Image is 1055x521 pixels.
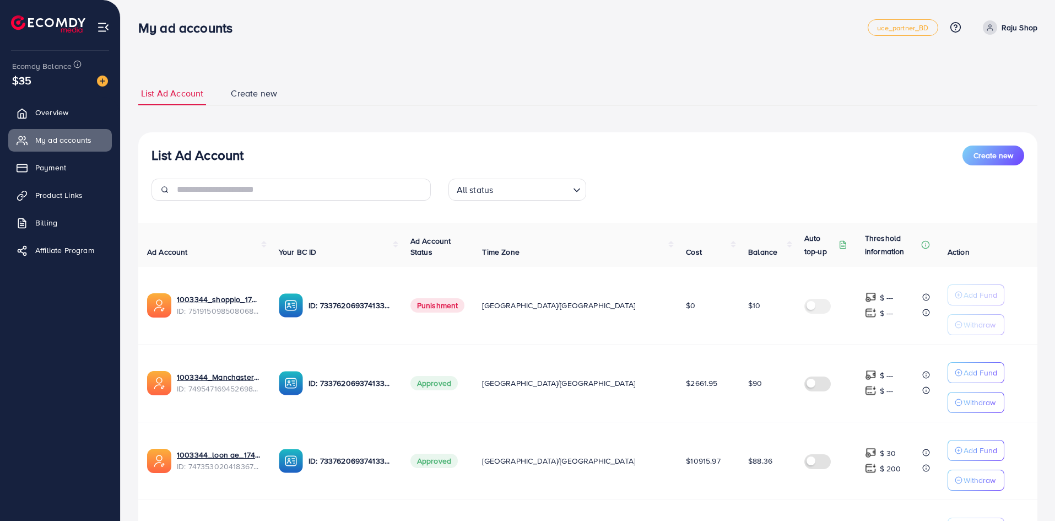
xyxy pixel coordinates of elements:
[868,19,938,36] a: uce_partner_BD
[11,15,85,33] img: logo
[964,366,997,379] p: Add Fund
[410,454,458,468] span: Approved
[686,246,702,257] span: Cost
[962,146,1024,165] button: Create new
[973,150,1013,161] span: Create new
[880,447,896,460] p: $ 30
[8,101,112,123] a: Overview
[8,157,112,179] a: Payment
[964,318,996,331] p: Withdraw
[748,246,777,257] span: Balance
[35,190,83,201] span: Product Links
[482,246,519,257] span: Time Zone
[1002,21,1037,34] p: Raju Shop
[865,463,877,474] img: top-up amount
[147,246,188,257] span: Ad Account
[147,371,171,395] img: ic-ads-acc.e4c84228.svg
[880,369,894,382] p: $ ---
[138,20,241,36] h3: My ad accounts
[948,440,1004,461] button: Add Fund
[482,455,635,466] span: [GEOGRAPHIC_DATA]/[GEOGRAPHIC_DATA]
[410,376,458,390] span: Approved
[948,470,1004,491] button: Withdraw
[964,288,997,302] p: Add Fund
[147,449,171,473] img: ic-ads-acc.e4c84228.svg
[948,246,970,257] span: Action
[309,299,393,312] p: ID: 7337620693741338625
[8,212,112,234] a: Billing
[948,392,1004,413] button: Withdraw
[8,239,112,261] a: Affiliate Program
[964,474,996,487] p: Withdraw
[804,232,836,258] p: Auto top-up
[309,377,393,390] p: ID: 7337620693741338625
[177,294,261,316] div: <span class='underline'>1003344_shoppio_1750688962312</span></br>7519150985080684551
[748,378,762,389] span: $90
[880,291,894,304] p: $ ---
[880,462,901,475] p: $ 200
[410,298,465,313] span: Punishment
[964,396,996,409] p: Withdraw
[686,300,695,311] span: $0
[147,293,171,318] img: ic-ads-acc.e4c84228.svg
[279,449,303,473] img: ic-ba-acc.ded83a64.svg
[177,449,261,460] a: 1003344_loon ae_1740066863007
[12,72,31,88] span: $35
[177,449,261,472] div: <span class='underline'>1003344_loon ae_1740066863007</span></br>7473530204183674896
[152,147,244,163] h3: List Ad Account
[948,314,1004,335] button: Withdraw
[279,293,303,318] img: ic-ba-acc.ded83a64.svg
[177,383,261,394] span: ID: 7495471694526988304
[865,385,877,396] img: top-up amount
[748,455,772,466] span: $88.36
[865,369,877,381] img: top-up amount
[482,378,635,389] span: [GEOGRAPHIC_DATA]/[GEOGRAPHIC_DATA]
[177,372,261,383] a: 1003344_Manchaster_1745175503024
[35,217,57,228] span: Billing
[865,232,919,258] p: Threshold information
[97,76,108,87] img: image
[177,294,261,305] a: 1003344_shoppio_1750688962312
[177,372,261,394] div: <span class='underline'>1003344_Manchaster_1745175503024</span></br>7495471694526988304
[948,362,1004,383] button: Add Fund
[309,454,393,468] p: ID: 7337620693741338625
[97,21,110,34] img: menu
[8,129,112,151] a: My ad accounts
[35,162,66,173] span: Payment
[1008,471,1047,513] iframe: Chat
[880,384,894,398] p: $ ---
[35,107,68,118] span: Overview
[410,235,451,257] span: Ad Account Status
[880,307,894,320] p: $ ---
[231,87,277,100] span: Create new
[948,284,1004,305] button: Add Fund
[686,378,717,389] span: $2661.95
[448,179,586,201] div: Search for option
[455,182,496,198] span: All status
[964,444,997,457] p: Add Fund
[35,135,91,146] span: My ad accounts
[35,245,94,256] span: Affiliate Program
[177,305,261,316] span: ID: 7519150985080684551
[279,371,303,395] img: ic-ba-acc.ded83a64.svg
[978,20,1037,35] a: Raju Shop
[865,292,877,303] img: top-up amount
[865,307,877,319] img: top-up amount
[177,461,261,472] span: ID: 7473530204183674896
[12,61,72,72] span: Ecomdy Balance
[482,300,635,311] span: [GEOGRAPHIC_DATA]/[GEOGRAPHIC_DATA]
[865,447,877,459] img: top-up amount
[141,87,203,100] span: List Ad Account
[877,24,928,31] span: uce_partner_BD
[496,180,568,198] input: Search for option
[279,246,317,257] span: Your BC ID
[8,184,112,206] a: Product Links
[686,455,720,466] span: $10915.97
[748,300,760,311] span: $10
